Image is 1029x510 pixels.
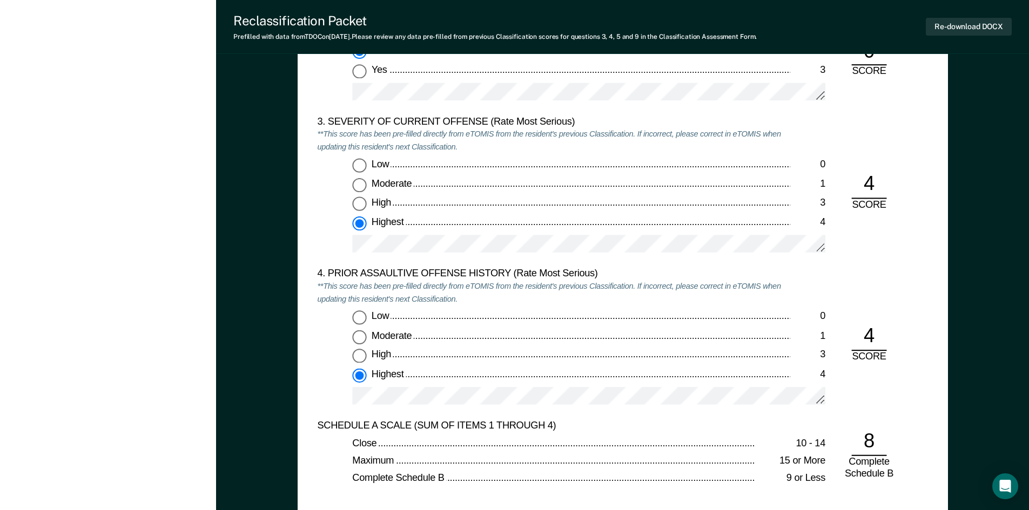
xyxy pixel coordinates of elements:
div: 3. SEVERITY OF CURRENT OFFENSE (Rate Most Serious) [317,115,790,128]
div: Reclassification Packet [233,13,757,29]
input: Low0 [352,159,366,173]
input: Moderate1 [352,178,366,192]
input: Highest4 [352,216,366,230]
div: 1 [790,330,825,343]
div: 0 [790,311,825,324]
span: Close [352,438,379,448]
div: 8 [851,429,886,455]
div: SCORE [843,65,895,78]
em: **This score has been pre-filled directly from eTOMIS from the resident's previous Classification... [317,130,781,152]
input: Moderate1 [352,330,366,344]
div: 3 [790,349,825,362]
div: 4 [790,368,825,381]
div: 3 [790,197,825,210]
div: 3 [790,64,825,77]
div: 0 [790,159,825,172]
div: SCORE [843,199,895,212]
div: Complete Schedule B [843,455,895,481]
div: SCHEDULE A SCALE (SUM OF ITEMS 1 THROUGH 4) [317,420,790,433]
input: High3 [352,197,366,211]
span: Low [371,311,391,322]
input: Highest4 [352,368,366,382]
div: 4 [851,172,886,198]
div: 10 - 14 [755,438,825,451]
button: Re-download DOCX [926,18,1012,36]
span: Highest [371,216,405,227]
input: High3 [352,349,366,363]
div: 1 [790,178,825,191]
div: 4 [790,216,825,229]
span: Yes [371,64,388,75]
span: Moderate [371,330,413,341]
div: Open Intercom Messenger [992,473,1018,499]
div: SCORE [843,351,895,364]
div: 9 or Less [755,473,825,486]
div: 4. PRIOR ASSAULTIVE OFFENSE HISTORY (Rate Most Serious) [317,268,790,281]
span: High [371,349,393,360]
span: Low [371,159,391,169]
input: Low0 [352,311,366,325]
span: Moderate [371,178,413,189]
div: 15 or More [755,455,825,468]
span: Complete Schedule B [352,473,446,484]
span: Highest [371,368,405,379]
em: **This score has been pre-filled directly from eTOMIS from the resident's previous Classification... [317,282,781,304]
div: 4 [851,324,886,350]
span: Maximum [352,455,395,466]
div: Prefilled with data from TDOC on [DATE] . Please review any data pre-filled from previous Classif... [233,33,757,40]
input: Yes3 [352,64,366,78]
span: High [371,197,393,208]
